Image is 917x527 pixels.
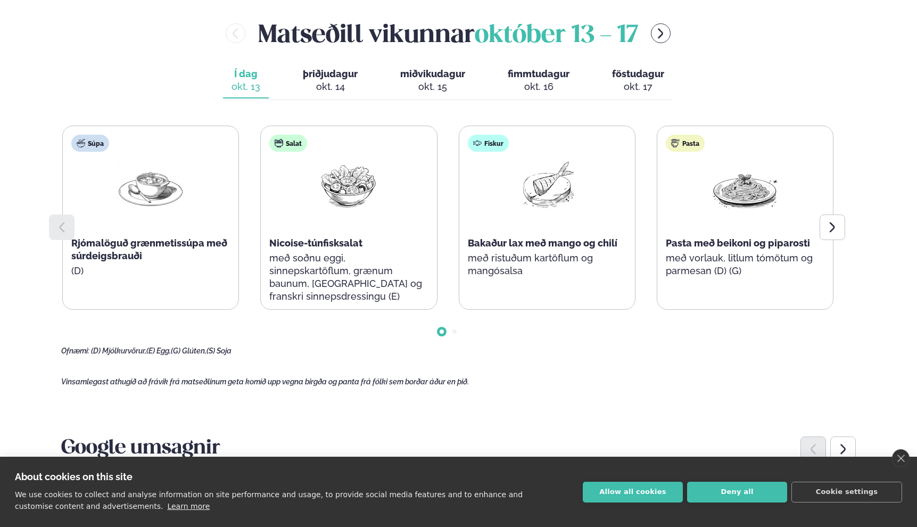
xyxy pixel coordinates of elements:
div: Salat [269,135,307,152]
span: Go to slide 2 [452,330,457,334]
button: þriðjudagur okt. 14 [294,63,366,98]
span: Vinsamlegast athugið að frávik frá matseðlinum geta komið upp vegna birgða og panta frá fólki sem... [61,377,469,386]
span: Ofnæmi: [61,347,89,355]
a: close [892,449,910,467]
img: fish.svg [473,139,482,147]
button: Í dag okt. 13 [223,63,269,98]
h2: Matseðill vikunnar [258,16,638,51]
img: salad.svg [275,139,283,147]
span: þriðjudagur [303,68,358,79]
span: miðvikudagur [400,68,465,79]
button: menu-btn-left [226,23,245,43]
div: okt. 17 [612,80,664,93]
img: Soup.png [117,160,185,210]
span: föstudagur [612,68,664,79]
a: Learn more [167,502,210,510]
img: pasta.svg [671,139,680,147]
span: Bakaður lax með mango og chilí [468,237,617,249]
img: Spagetti.png [711,160,779,210]
span: Rjómalöguð grænmetissúpa með súrdeigsbrauði [71,237,227,261]
span: (S) Soja [206,347,232,355]
div: Súpa [71,135,109,152]
img: Fish.png [513,160,581,210]
p: (D) [71,265,230,277]
div: okt. 15 [400,80,465,93]
button: fimmtudagur okt. 16 [499,63,578,98]
div: okt. 16 [508,80,569,93]
button: Allow all cookies [583,482,683,503]
span: Nicoise-túnfisksalat [269,237,362,249]
span: (E) Egg, [146,347,171,355]
button: menu-btn-right [651,23,671,43]
h3: Google umsagnir [61,436,856,462]
span: Pasta með beikoni og piparosti [666,237,810,249]
div: Next slide [830,437,856,462]
div: Previous slide [800,437,826,462]
img: soup.svg [77,139,85,147]
div: okt. 14 [303,80,358,93]
button: föstudagur okt. 17 [604,63,673,98]
button: Deny all [687,482,787,503]
p: með soðnu eggi, sinnepskartöflum, grænum baunum, [GEOGRAPHIC_DATA] og franskri sinnepsdressingu (E) [269,252,428,303]
span: Go to slide 1 [440,330,444,334]
span: október 13 - 17 [475,24,638,47]
span: Í dag [232,68,260,80]
p: með ristuðum kartöflum og mangósalsa [468,252,626,277]
div: okt. 13 [232,80,260,93]
span: (D) Mjólkurvörur, [91,347,146,355]
p: We use cookies to collect and analyse information on site performance and usage, to provide socia... [15,490,523,510]
button: Cookie settings [791,482,902,503]
span: fimmtudagur [508,68,569,79]
strong: About cookies on this site [15,471,133,482]
div: Pasta [666,135,705,152]
span: (G) Glúten, [171,347,206,355]
div: Fiskur [468,135,509,152]
p: með vorlauk, litlum tómötum og parmesan (D) (G) [666,252,824,277]
button: miðvikudagur okt. 15 [392,63,474,98]
img: Salad.png [315,160,383,210]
